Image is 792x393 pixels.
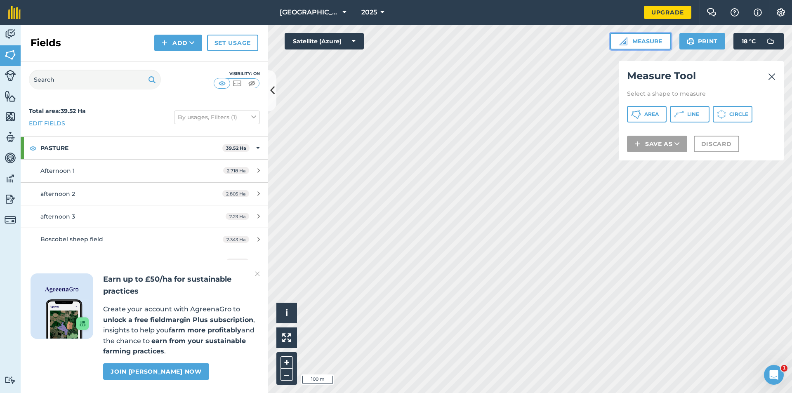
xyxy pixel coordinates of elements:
img: svg+xml;base64,PHN2ZyB4bWxucz0iaHR0cDovL3d3dy53My5vcmcvMjAwMC9zdmciIHdpZHRoPSI1NiIgaGVpZ2h0PSI2MC... [5,111,16,123]
span: 1.74 Ha [226,259,249,266]
a: afternoon 22.805 Ha [21,183,268,205]
img: fieldmargin Logo [8,6,21,19]
img: A cog icon [776,8,786,16]
a: Set usage [207,35,258,51]
a: Upgrade [644,6,691,19]
div: PASTURE39.52 Ha [21,137,268,159]
span: afternoon 2 [40,190,75,198]
iframe: Intercom live chat [764,365,784,385]
img: svg+xml;base64,PD94bWwgdmVyc2lvbj0iMS4wIiBlbmNvZGluZz0idXRmLTgiPz4KPCEtLSBHZW5lcmF0b3I6IEFkb2JlIE... [5,172,16,185]
img: svg+xml;base64,PHN2ZyB4bWxucz0iaHR0cDovL3d3dy53My5vcmcvMjAwMC9zdmciIHdpZHRoPSIxOSIgaGVpZ2h0PSIyNC... [148,75,156,85]
img: svg+xml;base64,PHN2ZyB4bWxucz0iaHR0cDovL3d3dy53My5vcmcvMjAwMC9zdmciIHdpZHRoPSIyMiIgaGVpZ2h0PSIzMC... [768,72,775,82]
img: svg+xml;base64,PHN2ZyB4bWxucz0iaHR0cDovL3d3dy53My5vcmcvMjAwMC9zdmciIHdpZHRoPSI1NiIgaGVpZ2h0PSI2MC... [5,90,16,102]
button: 18 °C [733,33,784,49]
p: Select a shape to measure [627,89,775,98]
img: svg+xml;base64,PHN2ZyB4bWxucz0iaHR0cDovL3d3dy53My5vcmcvMjAwMC9zdmciIHdpZHRoPSIxNCIgaGVpZ2h0PSIyNC... [162,38,167,48]
button: Satellite (Azure) [285,33,364,49]
strong: unlock a free fieldmargin Plus subscription [103,316,253,324]
a: Edit fields [29,119,65,128]
span: Afternoon 1 [40,167,75,174]
img: svg+xml;base64,PHN2ZyB4bWxucz0iaHR0cDovL3d3dy53My5vcmcvMjAwMC9zdmciIHdpZHRoPSIxOSIgaGVpZ2h0PSIyNC... [687,36,695,46]
button: i [276,303,297,323]
span: 2.343 Ha [223,236,249,243]
img: svg+xml;base64,PD94bWwgdmVyc2lvbj0iMS4wIiBlbmNvZGluZz0idXRmLTgiPz4KPCEtLSBHZW5lcmF0b3I6IEFkb2JlIE... [5,193,16,205]
img: svg+xml;base64,PHN2ZyB4bWxucz0iaHR0cDovL3d3dy53My5vcmcvMjAwMC9zdmciIHdpZHRoPSI1MCIgaGVpZ2h0PSI0MC... [247,79,257,87]
img: svg+xml;base64,PHN2ZyB4bWxucz0iaHR0cDovL3d3dy53My5vcmcvMjAwMC9zdmciIHdpZHRoPSI1MCIgaGVpZ2h0PSI0MC... [217,79,227,87]
span: [GEOGRAPHIC_DATA] [280,7,339,17]
span: 1 [781,365,787,372]
img: svg+xml;base64,PHN2ZyB4bWxucz0iaHR0cDovL3d3dy53My5vcmcvMjAwMC9zdmciIHdpZHRoPSIxOCIgaGVpZ2h0PSIyNC... [29,143,37,153]
img: svg+xml;base64,PD94bWwgdmVyc2lvbj0iMS4wIiBlbmNvZGluZz0idXRmLTgiPz4KPCEtLSBHZW5lcmF0b3I6IEFkb2JlIE... [5,70,16,81]
a: Boscobel sheep field2.343 Ha [21,228,268,250]
img: svg+xml;base64,PHN2ZyB4bWxucz0iaHR0cDovL3d3dy53My5vcmcvMjAwMC9zdmciIHdpZHRoPSIxNyIgaGVpZ2h0PSIxNy... [754,7,762,17]
img: svg+xml;base64,PD94bWwgdmVyc2lvbj0iMS4wIiBlbmNvZGluZz0idXRmLTgiPz4KPCEtLSBHZW5lcmF0b3I6IEFkb2JlIE... [5,214,16,226]
button: Print [679,33,726,49]
img: Two speech bubbles overlapping with the left bubble in the forefront [707,8,717,16]
button: Discard [694,136,739,152]
img: svg+xml;base64,PD94bWwgdmVyc2lvbj0iMS4wIiBlbmNvZGluZz0idXRmLTgiPz4KPCEtLSBHZW5lcmF0b3I6IEFkb2JlIE... [5,28,16,40]
strong: earn from your sustainable farming practices [103,337,246,355]
button: Circle [713,106,752,122]
h2: Measure Tool [627,69,775,86]
span: Boscobel sheep field [40,235,103,243]
span: Line [687,111,699,118]
span: i [285,308,288,318]
img: svg+xml;base64,PD94bWwgdmVyc2lvbj0iMS4wIiBlbmNvZGluZz0idXRmLTgiPz4KPCEtLSBHZW5lcmF0b3I6IEFkb2JlIE... [762,33,779,49]
button: Area [627,106,667,122]
span: 18 ° C [742,33,756,49]
a: Join [PERSON_NAME] now [103,363,209,380]
button: Line [670,106,709,122]
a: [PERSON_NAME]1.74 Ha [21,251,268,273]
div: Visibility: On [214,71,260,77]
span: 2.23 Ha [226,213,249,220]
img: svg+xml;base64,PHN2ZyB4bWxucz0iaHR0cDovL3d3dy53My5vcmcvMjAwMC9zdmciIHdpZHRoPSIyMiIgaGVpZ2h0PSIzMC... [255,269,260,279]
a: afternoon 32.23 Ha [21,205,268,228]
img: svg+xml;base64,PD94bWwgdmVyc2lvbj0iMS4wIiBlbmNvZGluZz0idXRmLTgiPz4KPCEtLSBHZW5lcmF0b3I6IEFkb2JlIE... [5,131,16,144]
img: A question mark icon [730,8,740,16]
span: 2.805 Ha [222,190,249,197]
button: – [280,369,293,381]
strong: PASTURE [40,137,222,159]
strong: farm more profitably [169,326,241,334]
img: svg+xml;base64,PD94bWwgdmVyc2lvbj0iMS4wIiBlbmNvZGluZz0idXRmLTgiPz4KPCEtLSBHZW5lcmF0b3I6IEFkb2JlIE... [5,376,16,384]
span: Area [644,111,659,118]
h2: Fields [31,36,61,49]
span: Circle [729,111,748,118]
img: Screenshot of the Gro app [46,299,89,339]
strong: 39.52 Ha [226,145,246,151]
img: Four arrows, one pointing top left, one top right, one bottom right and the last bottom left [282,333,291,342]
input: Search [29,70,161,89]
span: 2.718 Ha [223,167,249,174]
img: Ruler icon [619,37,627,45]
a: Afternoon 12.718 Ha [21,160,268,182]
button: By usages, Filters (1) [174,111,260,124]
span: afternoon 3 [40,213,75,220]
img: svg+xml;base64,PHN2ZyB4bWxucz0iaHR0cDovL3d3dy53My5vcmcvMjAwMC9zdmciIHdpZHRoPSIxNCIgaGVpZ2h0PSIyNC... [634,139,640,149]
img: svg+xml;base64,PD94bWwgdmVyc2lvbj0iMS4wIiBlbmNvZGluZz0idXRmLTgiPz4KPCEtLSBHZW5lcmF0b3I6IEFkb2JlIE... [5,152,16,164]
button: Add [154,35,202,51]
strong: Total area : 39.52 Ha [29,107,86,115]
img: svg+xml;base64,PHN2ZyB4bWxucz0iaHR0cDovL3d3dy53My5vcmcvMjAwMC9zdmciIHdpZHRoPSI1MCIgaGVpZ2h0PSI0MC... [232,79,242,87]
p: Create your account with AgreenaGro to , insights to help you and the chance to . [103,304,258,357]
button: + [280,356,293,369]
button: Measure [610,33,671,49]
img: svg+xml;base64,PHN2ZyB4bWxucz0iaHR0cDovL3d3dy53My5vcmcvMjAwMC9zdmciIHdpZHRoPSI1NiIgaGVpZ2h0PSI2MC... [5,49,16,61]
h2: Earn up to £50/ha for sustainable practices [103,273,258,297]
span: 2025 [361,7,377,17]
span: [PERSON_NAME] [40,259,90,266]
button: Save as [627,136,687,152]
